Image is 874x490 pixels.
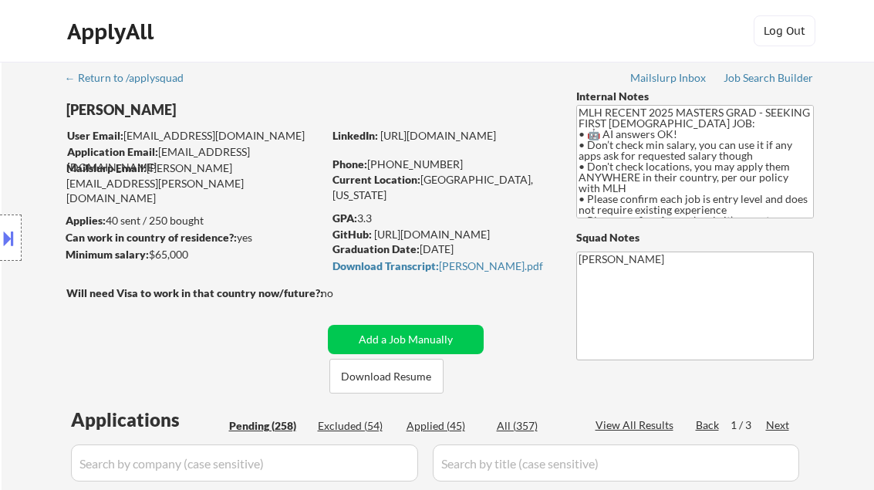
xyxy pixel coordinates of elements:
[332,129,378,142] strong: LinkedIn:
[497,418,574,434] div: All (357)
[332,173,420,186] strong: Current Location:
[65,73,198,83] div: ← Return to /applysquad
[332,211,357,225] strong: GPA:
[596,417,678,433] div: View All Results
[332,261,547,272] div: [PERSON_NAME].pdf
[731,417,766,433] div: 1 / 3
[332,242,551,257] div: [DATE]
[630,72,707,87] a: Mailslurp Inbox
[332,242,420,255] strong: Graduation Date:
[71,411,224,429] div: Applications
[332,228,372,241] strong: GitHub:
[332,157,551,172] div: [PHONE_NUMBER]
[724,72,814,87] a: Job Search Builder
[374,228,490,241] a: [URL][DOMAIN_NAME]
[724,73,814,83] div: Job Search Builder
[433,444,799,482] input: Search by title (case sensitive)
[766,417,791,433] div: Next
[380,129,496,142] a: [URL][DOMAIN_NAME]
[576,230,814,245] div: Squad Notes
[332,260,547,282] a: Download Transcript:[PERSON_NAME].pdf
[329,359,444,394] button: Download Resume
[71,444,418,482] input: Search by company (case sensitive)
[332,157,367,171] strong: Phone:
[67,19,158,45] div: ApplyAll
[576,89,814,104] div: Internal Notes
[332,259,439,272] strong: Download Transcript:
[321,286,365,301] div: no
[696,417,720,433] div: Back
[229,418,306,434] div: Pending (258)
[332,172,551,202] div: [GEOGRAPHIC_DATA], [US_STATE]
[754,15,815,46] button: Log Out
[318,418,395,434] div: Excluded (54)
[328,325,484,354] button: Add a Job Manually
[407,418,484,434] div: Applied (45)
[65,72,198,87] a: ← Return to /applysquad
[630,73,707,83] div: Mailslurp Inbox
[332,211,553,226] div: 3.3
